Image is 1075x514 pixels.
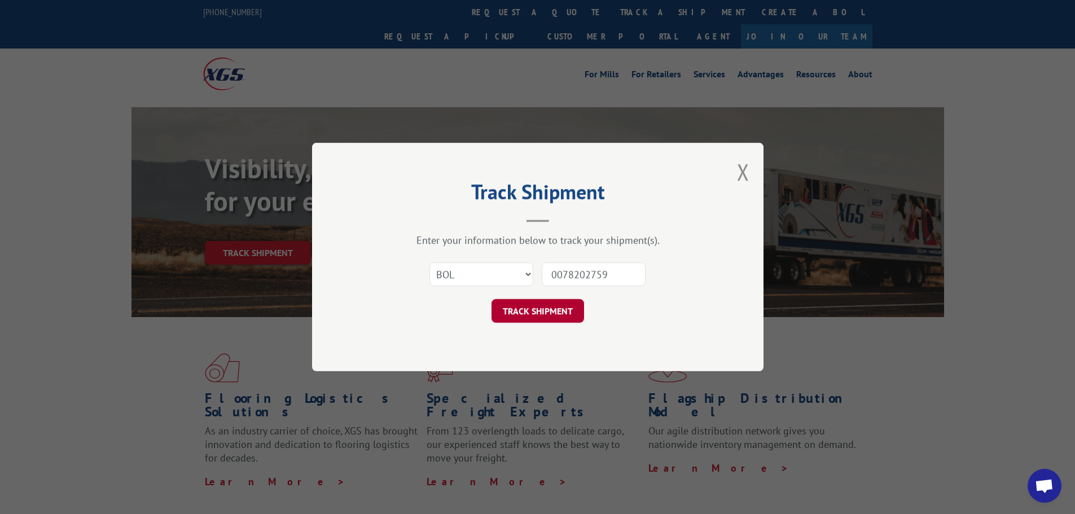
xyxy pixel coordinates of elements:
h2: Track Shipment [368,184,707,205]
input: Number(s) [542,262,646,286]
div: Enter your information below to track your shipment(s). [368,234,707,247]
button: TRACK SHIPMENT [492,299,584,323]
button: Close modal [737,157,749,187]
div: Open chat [1028,469,1061,503]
